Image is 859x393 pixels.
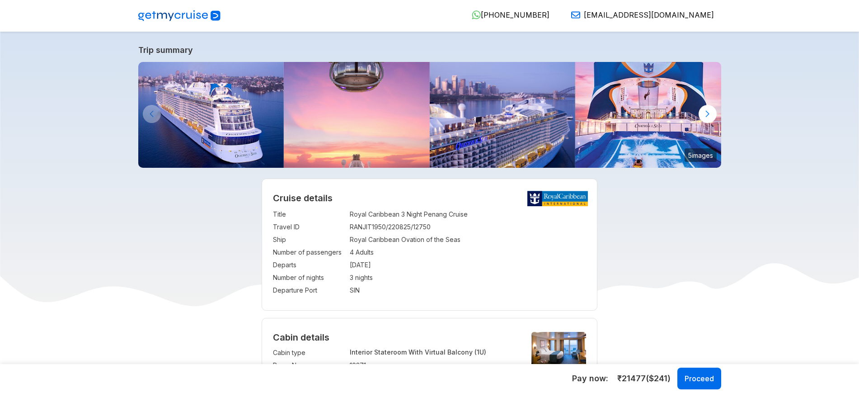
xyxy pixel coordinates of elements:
td: Number of passengers [273,246,345,259]
span: [PHONE_NUMBER] [481,10,549,19]
td: : [345,284,350,297]
img: Email [571,10,580,19]
td: : [345,233,350,246]
a: [PHONE_NUMBER] [465,10,549,19]
span: (1U) [474,348,486,356]
td: : [345,346,350,359]
td: Departure Port [273,284,345,297]
td: Travel ID [273,221,345,233]
td: Cabin type [273,346,345,359]
td: : [345,271,350,284]
td: : [345,359,350,372]
td: Ship [273,233,345,246]
td: [DATE] [350,259,586,271]
td: : [345,246,350,259]
button: Proceed [677,368,721,389]
a: Trip summary [138,45,721,55]
td: Royal Caribbean 3 Night Penang Cruise [350,208,586,221]
h2: Cruise details [273,193,586,204]
td: Departs [273,259,345,271]
img: ovation-of-the-seas-flowrider-sunset.jpg [575,62,721,168]
small: 5 images [685,148,717,162]
td: : [345,208,350,221]
td: SIN [350,284,586,297]
p: Interior Stateroom With Virtual Balcony [350,348,516,356]
img: ovation-of-the-seas-departing-from-sydney.jpg [430,62,576,168]
span: [EMAIL_ADDRESS][DOMAIN_NAME] [584,10,714,19]
td: 4 Adults [350,246,586,259]
td: Number of nights [273,271,345,284]
td: : [345,221,350,233]
span: ₹ 21477 ($ 241 ) [617,373,671,384]
img: north-star-sunset-ovation-of-the-seas.jpg [284,62,430,168]
td: Room No [273,359,345,372]
td: 3 nights [350,271,586,284]
td: Title [273,208,345,221]
img: ovation-exterior-back-aerial-sunset-port-ship.jpg [138,62,284,168]
td: Royal Caribbean Ovation of the Seas [350,233,586,246]
a: [EMAIL_ADDRESS][DOMAIN_NAME] [564,10,714,19]
td: 10271 [350,359,516,372]
h5: Pay now: [572,373,608,384]
td: RANJIT1950/220825/12750 [350,221,586,233]
td: : [345,259,350,271]
h4: Cabin details [273,332,586,343]
img: WhatsApp [472,10,481,19]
